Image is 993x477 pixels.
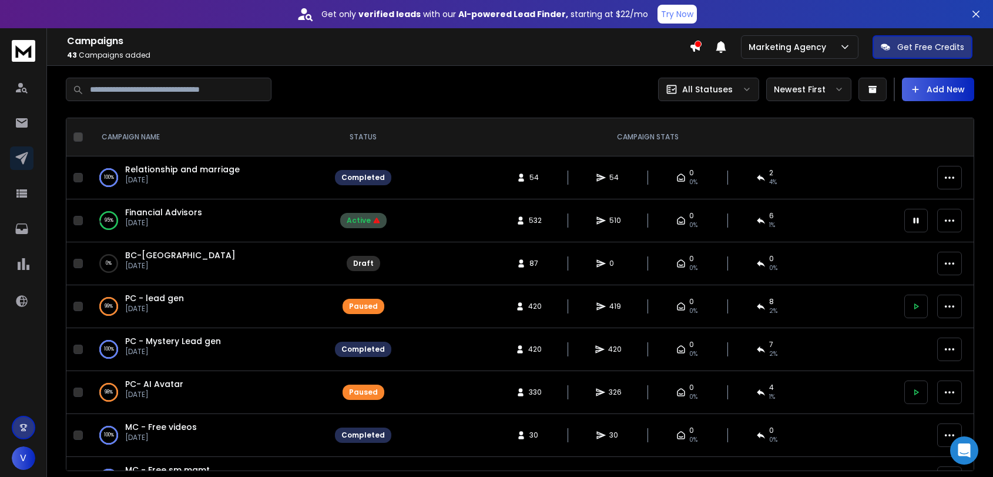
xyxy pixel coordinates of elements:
span: 0% [689,349,697,359]
span: 4 % [769,178,777,187]
p: [DATE] [125,218,202,228]
span: 87 [529,259,541,268]
span: 420 [528,302,542,311]
span: 0 % [769,435,777,445]
span: 0 [689,426,694,435]
button: Get Free Credits [873,35,972,59]
td: 0%BC-[GEOGRAPHIC_DATA][DATE] [88,242,328,285]
button: Newest First [766,78,851,101]
span: 30 [609,431,621,440]
p: Get only with our starting at $22/mo [321,8,648,20]
p: 95 % [105,215,113,226]
span: 326 [609,388,622,397]
div: Paused [349,388,378,397]
div: Completed [341,173,385,182]
button: V [12,446,35,470]
p: [DATE] [125,433,197,442]
span: 8 [769,297,774,306]
th: STATUS [328,118,398,156]
td: 98%PC- AI Avatar[DATE] [88,371,328,414]
p: Marketing Agency [749,41,831,53]
div: Paused [349,302,378,311]
span: 6 [769,211,774,221]
p: [DATE] [125,347,221,356]
p: [DATE] [125,175,240,185]
h1: Campaigns [67,34,689,48]
span: 30 [529,431,541,440]
span: 0 [689,211,694,221]
p: 99 % [105,301,113,312]
span: 0 [609,259,621,268]
span: 419 [609,302,621,311]
a: MC - Free sm mgmt [125,464,210,476]
span: 7 [769,340,773,349]
td: 100%PC - Mystery Lead gen[DATE] [88,328,328,371]
th: CAMPAIGN NAME [88,118,328,156]
div: Completed [341,431,385,440]
p: 100 % [104,429,114,441]
p: [DATE] [125,261,236,271]
span: 0 [689,254,694,263]
div: Draft [353,259,374,268]
td: 95%Financial Advisors[DATE] [88,199,328,242]
span: 2 [769,168,773,178]
span: 0 [689,383,694,392]
span: 0 [689,168,694,178]
span: 0% [769,263,777,273]
button: Add New [902,78,974,101]
p: All Statuses [682,84,733,95]
img: logo [12,40,35,62]
span: 54 [529,173,541,182]
p: Campaigns added [67,51,689,60]
a: Relationship and marriage [125,164,240,175]
span: 0% [689,435,697,445]
a: PC - Mystery Lead gen [125,335,221,347]
span: 1 % [769,221,775,230]
td: 100%Relationship and marriage[DATE] [88,156,328,199]
div: Completed [341,345,385,354]
a: PC- AI Avatar [125,378,183,390]
span: 2 % [769,349,777,359]
span: 2 % [769,306,777,316]
div: Active [347,216,380,225]
span: 0 [769,254,774,263]
span: 4 [769,383,774,392]
div: Open Intercom Messenger [950,436,978,465]
td: 100%MC - Free videos[DATE] [88,414,328,457]
a: BC-[GEOGRAPHIC_DATA] [125,249,236,261]
span: 1 % [769,392,775,402]
a: PC - lead gen [125,292,184,304]
span: 0 [689,340,694,349]
p: Get Free Credits [897,41,964,53]
span: 510 [609,216,621,225]
span: 420 [528,345,542,354]
a: Financial Advisors [125,206,202,218]
span: 0% [689,221,697,230]
span: 532 [529,216,542,225]
span: 0 [769,426,774,435]
p: 100 % [104,172,114,184]
a: MC - Free videos [125,421,197,433]
p: 0 % [106,258,112,269]
span: 0% [689,306,697,316]
span: 0 [689,297,694,306]
p: 100 % [104,343,114,355]
span: 330 [529,388,542,397]
p: [DATE] [125,304,184,313]
span: 0% [689,392,697,402]
span: 420 [608,345,622,354]
p: [DATE] [125,390,183,399]
p: Try Now [661,8,693,20]
span: 0% [689,263,697,273]
span: 43 [67,50,77,60]
strong: AI-powered Lead Finder, [458,8,568,20]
